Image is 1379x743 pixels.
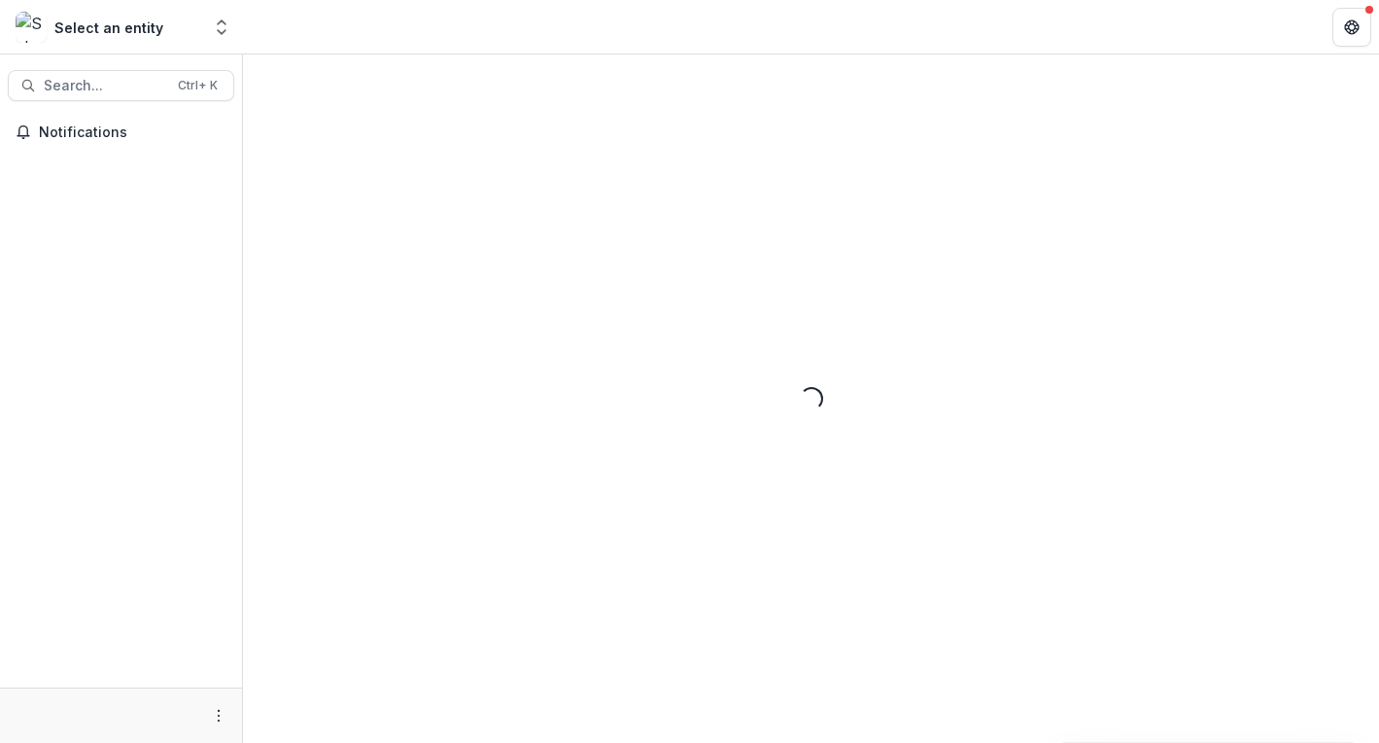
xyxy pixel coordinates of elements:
[208,8,235,47] button: Open entity switcher
[44,78,166,94] span: Search...
[16,12,47,43] img: Select an entity
[54,18,163,38] div: Select an entity
[174,75,222,96] div: Ctrl + K
[39,124,226,141] span: Notifications
[1332,8,1371,47] button: Get Help
[8,117,234,148] button: Notifications
[207,704,230,727] button: More
[8,70,234,101] button: Search...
